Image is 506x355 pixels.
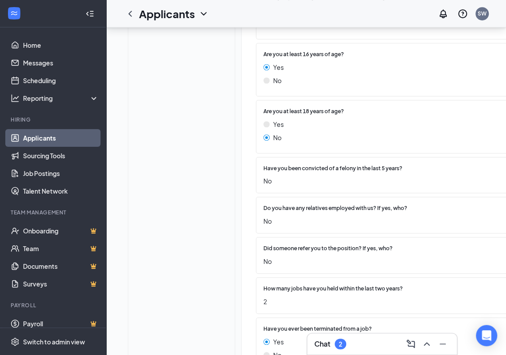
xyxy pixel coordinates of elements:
[314,339,330,349] h3: Chat
[23,54,99,72] a: Messages
[273,76,282,85] span: No
[273,119,284,129] span: Yes
[23,182,99,200] a: Talent Network
[23,36,99,54] a: Home
[420,337,434,351] button: ChevronUp
[263,50,344,59] span: Are you at least 16 years of age?
[11,337,19,346] svg: Settings
[85,9,94,18] svg: Collapse
[263,204,407,213] span: Do you have any relatives employed with us? If yes, who?
[23,240,99,257] a: TeamCrown
[23,337,85,346] div: Switch to admin view
[23,315,99,332] a: PayrollCrown
[263,285,403,293] span: How many jobs have you held within the last two years?
[339,340,342,348] div: 2
[23,164,99,182] a: Job Postings
[11,209,97,216] div: Team Management
[438,8,448,19] svg: Notifications
[23,222,99,240] a: OnboardingCrown
[11,116,97,123] div: Hiring
[198,8,209,19] svg: ChevronDown
[273,133,282,142] span: No
[125,8,135,19] svg: ChevronLeft
[457,8,468,19] svg: QuestionInfo
[437,339,448,349] svg: Minimize
[273,337,284,347] span: Yes
[404,337,418,351] button: ComposeMessage
[10,9,19,18] svg: WorkstreamLogo
[263,107,344,116] span: Are you at least 18 years of age?
[11,302,97,309] div: Payroll
[476,325,497,346] div: Open Intercom Messenger
[436,337,450,351] button: Minimize
[23,147,99,164] a: Sourcing Tools
[263,325,372,333] span: Have you ever been terminated from a job?
[23,94,99,103] div: Reporting
[478,10,487,17] div: SW
[23,275,99,293] a: SurveysCrown
[273,62,284,72] span: Yes
[421,339,432,349] svg: ChevronUp
[406,339,416,349] svg: ComposeMessage
[23,72,99,89] a: Scheduling
[263,244,393,253] span: Did someone refer you to the position? If yes, who?
[263,164,402,173] span: Have you been convicted of a felony in the last 5 years?
[139,6,195,21] h1: Applicants
[11,94,19,103] svg: Analysis
[23,129,99,147] a: Applicants
[23,257,99,275] a: DocumentsCrown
